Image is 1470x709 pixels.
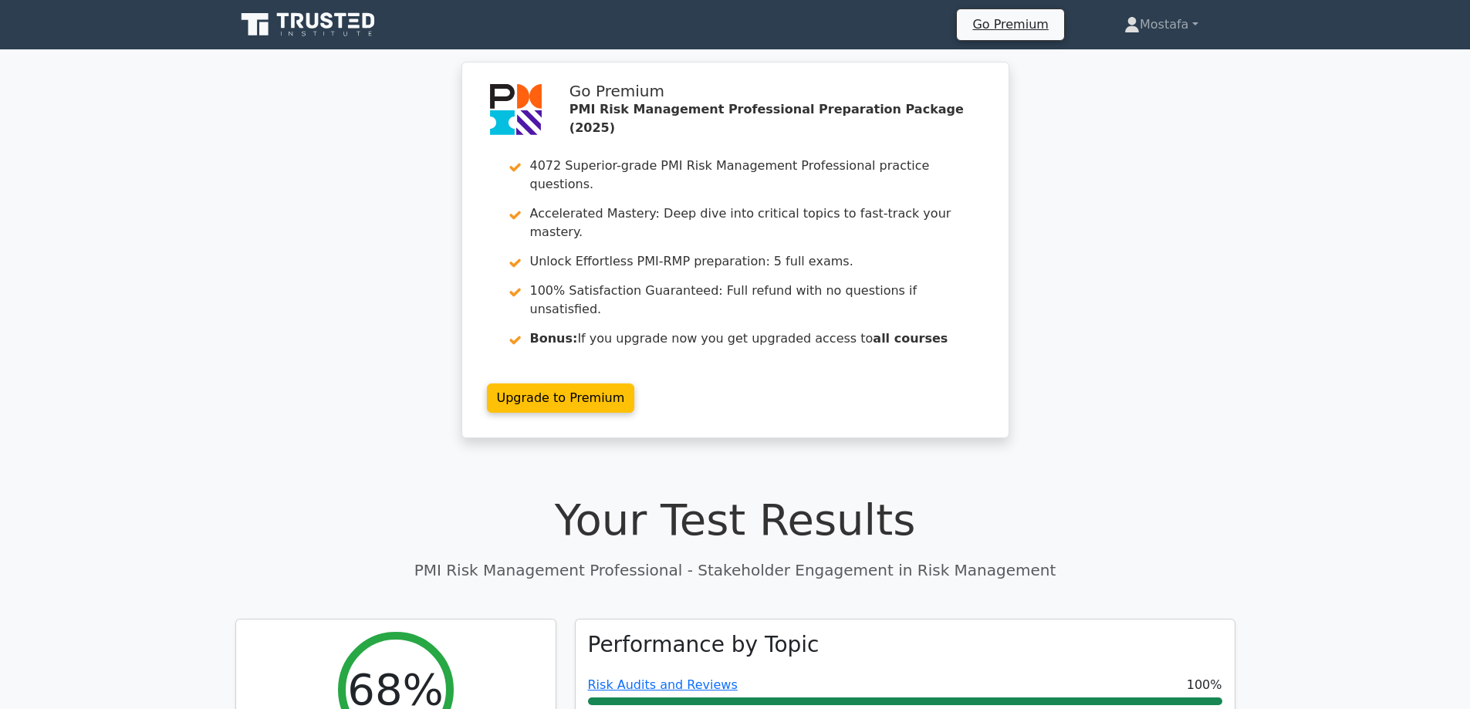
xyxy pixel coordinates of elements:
[235,559,1235,582] p: PMI Risk Management Professional - Stakeholder Engagement in Risk Management
[588,677,738,692] a: Risk Audits and Reviews
[487,383,635,413] a: Upgrade to Premium
[588,632,819,658] h3: Performance by Topic
[235,494,1235,545] h1: Your Test Results
[1087,9,1235,40] a: Mostafa
[1187,676,1222,694] span: 100%
[963,14,1057,35] a: Go Premium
